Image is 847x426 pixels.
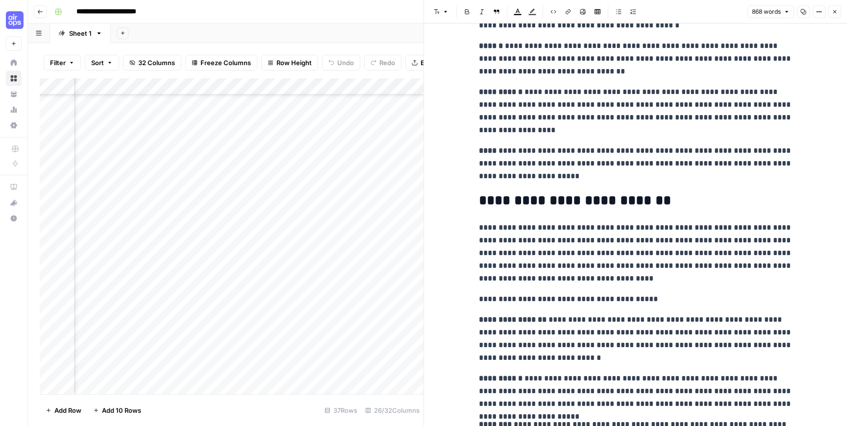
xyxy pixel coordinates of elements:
a: Sheet 1 [50,24,111,43]
button: Sort [85,55,119,71]
div: 37 Rows [321,402,361,418]
a: Usage [6,102,22,118]
button: Export CSV [405,55,462,71]
div: 26/32 Columns [361,402,423,418]
span: Add Row [54,405,81,415]
button: Add Row [40,402,87,418]
span: Sort [91,58,104,68]
a: AirOps Academy [6,179,22,195]
img: Cohort 4 Logo [6,11,24,29]
button: Filter [44,55,81,71]
span: Undo [337,58,354,68]
a: Home [6,55,22,71]
span: Filter [50,58,66,68]
button: 868 words [747,5,794,18]
span: Row Height [276,58,312,68]
div: Sheet 1 [69,28,92,38]
button: Undo [322,55,360,71]
button: 32 Columns [123,55,181,71]
span: Add 10 Rows [102,405,141,415]
button: Row Height [261,55,318,71]
div: What's new? [6,195,21,210]
span: Freeze Columns [200,58,251,68]
span: Redo [379,58,395,68]
span: 868 words [752,7,781,16]
button: Add 10 Rows [87,402,147,418]
a: Settings [6,118,22,133]
span: 32 Columns [138,58,175,68]
a: Your Data [6,86,22,102]
button: Freeze Columns [185,55,257,71]
button: Help + Support [6,211,22,226]
button: What's new? [6,195,22,211]
button: Redo [364,55,401,71]
button: Workspace: Cohort 4 [6,8,22,32]
a: Browse [6,71,22,86]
